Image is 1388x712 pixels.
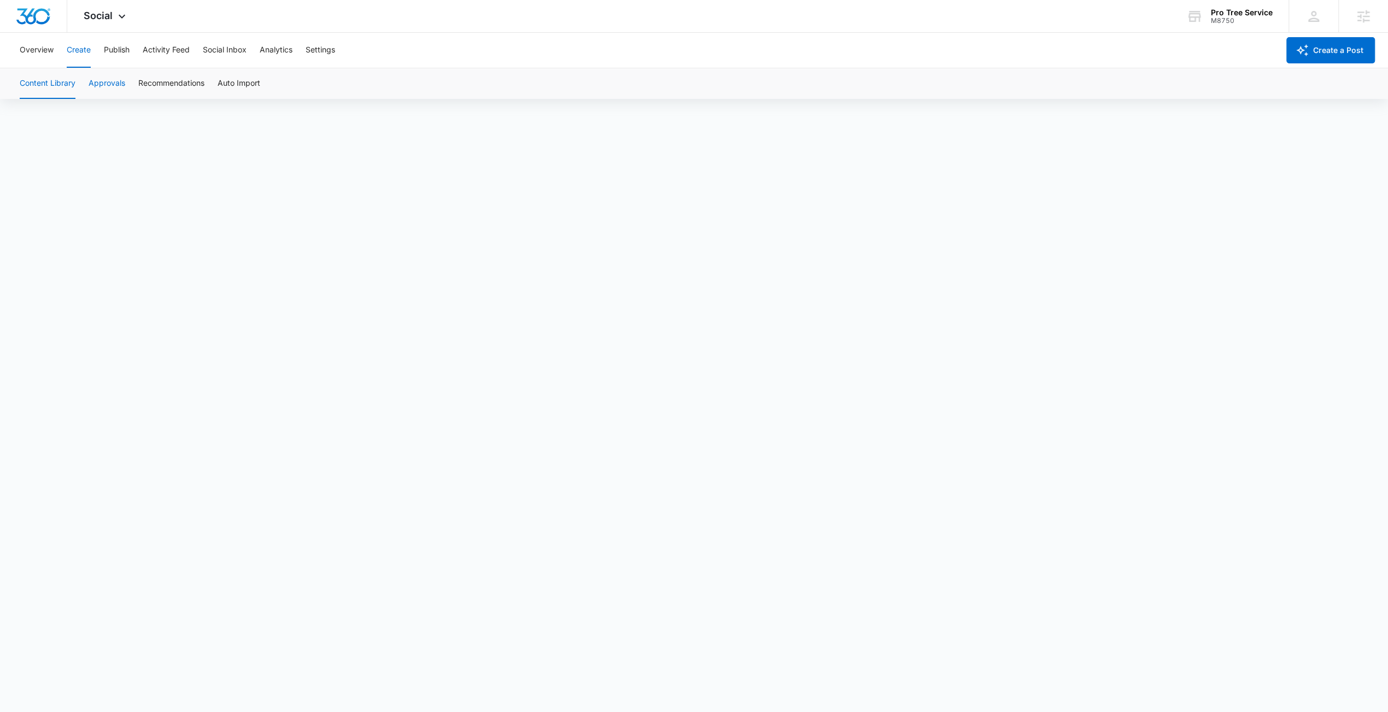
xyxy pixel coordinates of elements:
button: Analytics [260,33,292,68]
button: Approvals [89,68,125,99]
button: Activity Feed [143,33,190,68]
button: Social Inbox [203,33,247,68]
button: Create [67,33,91,68]
div: account id [1211,17,1273,25]
button: Recommendations [138,68,204,99]
button: Publish [104,33,130,68]
button: Create a Post [1286,37,1375,63]
div: account name [1211,8,1273,17]
button: Settings [306,33,335,68]
button: Content Library [20,68,75,99]
button: Overview [20,33,54,68]
button: Auto Import [218,68,260,99]
span: Social [84,10,113,21]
